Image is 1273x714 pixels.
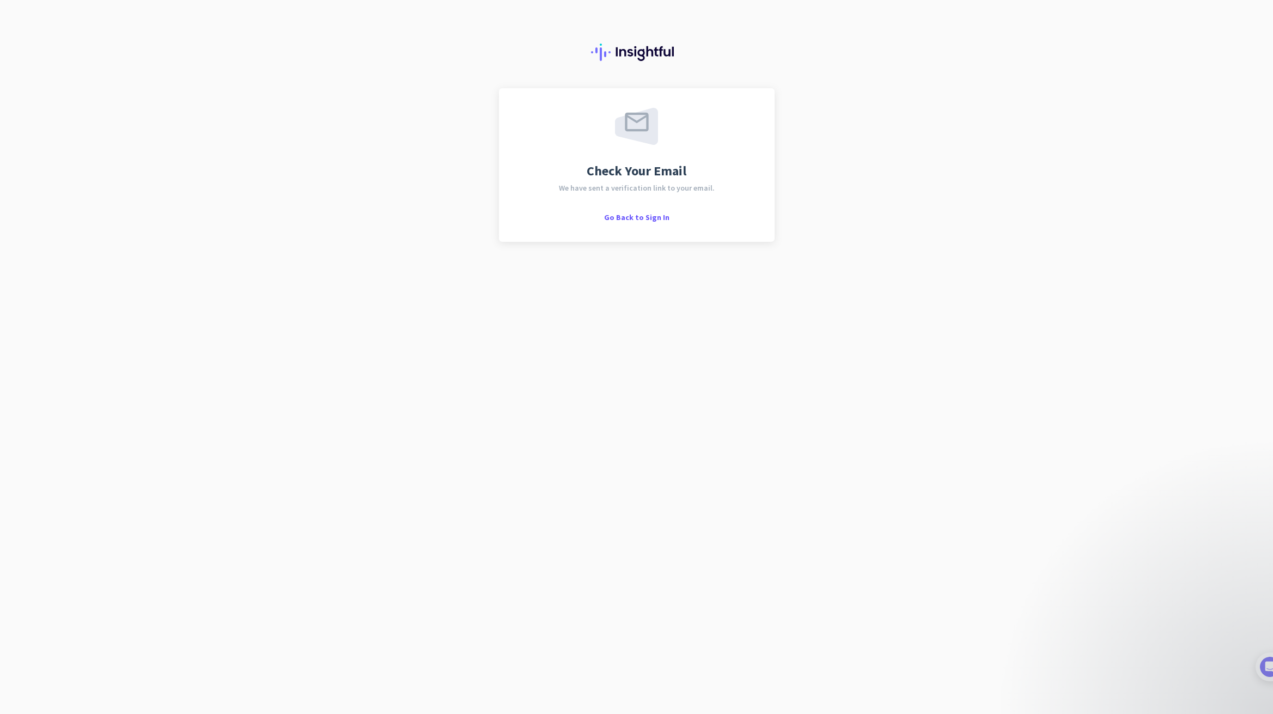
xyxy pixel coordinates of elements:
[587,164,686,178] span: Check Your Email
[591,44,683,61] img: Insightful
[1050,552,1268,687] iframe: Intercom notifications message
[615,108,658,145] img: email-sent
[559,184,715,192] span: We have sent a verification link to your email.
[604,212,669,222] span: Go Back to Sign In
